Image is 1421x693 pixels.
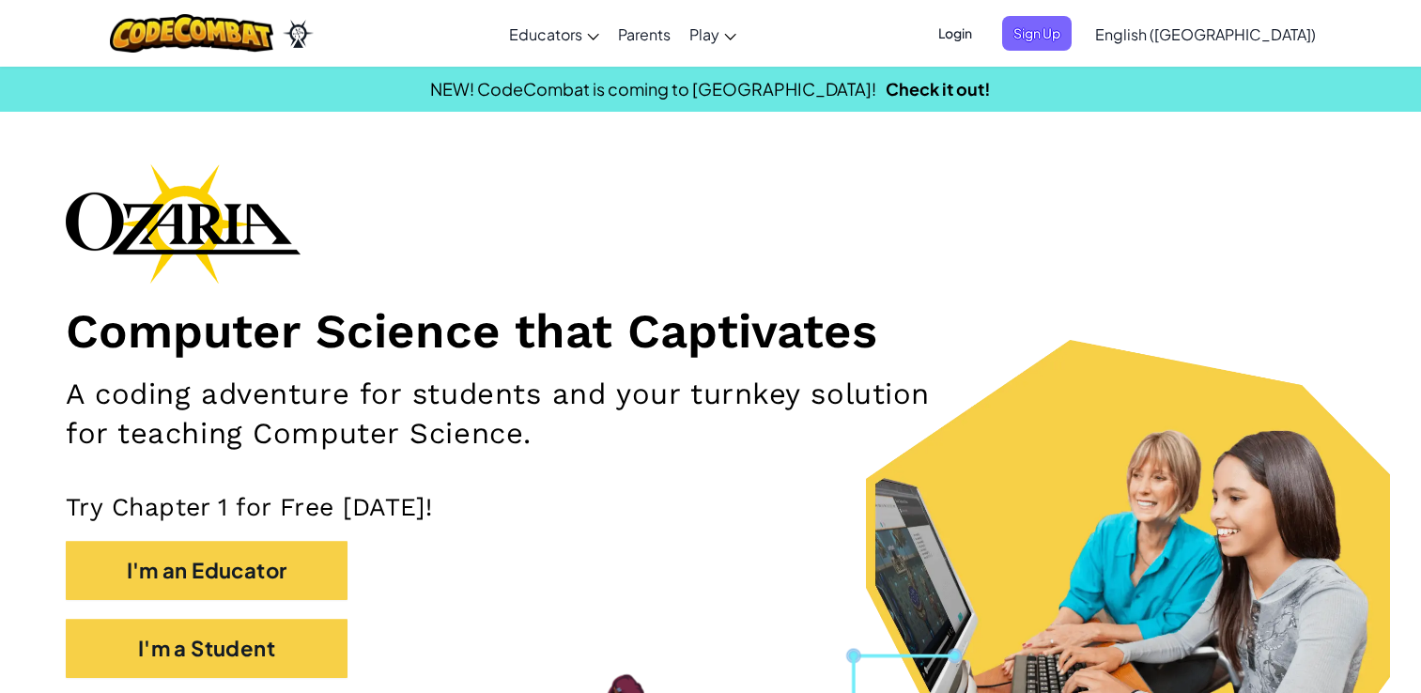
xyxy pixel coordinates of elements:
[509,24,582,44] span: Educators
[1086,8,1325,59] a: English ([GEOGRAPHIC_DATA])
[1002,16,1072,51] button: Sign Up
[66,619,348,678] button: I'm a Student
[609,8,680,59] a: Parents
[66,375,930,454] h2: A coding adventure for students and your turnkey solution for teaching Computer Science.
[66,541,348,600] button: I'm an Educator
[66,163,301,284] img: Ozaria branding logo
[500,8,609,59] a: Educators
[886,78,991,100] a: Check it out!
[66,491,1355,522] p: Try Chapter 1 for Free [DATE]!
[66,302,1355,361] h1: Computer Science that Captivates
[927,16,983,51] button: Login
[283,20,313,48] img: Ozaria
[680,8,746,59] a: Play
[1095,24,1316,44] span: English ([GEOGRAPHIC_DATA])
[110,14,274,53] img: CodeCombat logo
[689,24,719,44] span: Play
[430,78,876,100] span: NEW! CodeCombat is coming to [GEOGRAPHIC_DATA]!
